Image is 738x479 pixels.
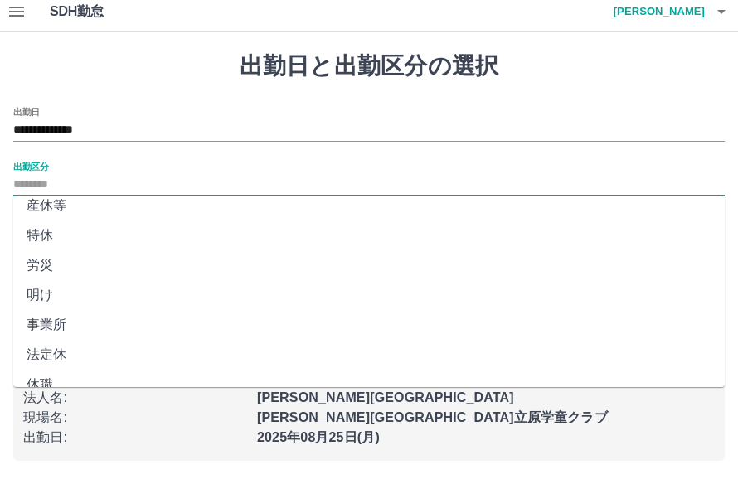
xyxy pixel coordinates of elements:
[13,280,725,310] li: 明け
[23,428,247,448] p: 出勤日 :
[13,250,725,280] li: 労災
[13,220,725,250] li: 特休
[13,370,725,399] li: 休職
[13,310,725,340] li: 事業所
[13,340,725,370] li: 法定休
[13,105,40,118] label: 出勤日
[23,408,247,428] p: 現場名 :
[257,430,380,444] b: 2025年08月25日(月)
[13,160,48,172] label: 出勤区分
[257,410,608,424] b: [PERSON_NAME][GEOGRAPHIC_DATA]立原学童クラブ
[257,390,514,404] b: [PERSON_NAME][GEOGRAPHIC_DATA]
[13,191,725,220] li: 産休等
[13,52,725,80] h1: 出勤日と出勤区分の選択
[23,388,247,408] p: 法人名 :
